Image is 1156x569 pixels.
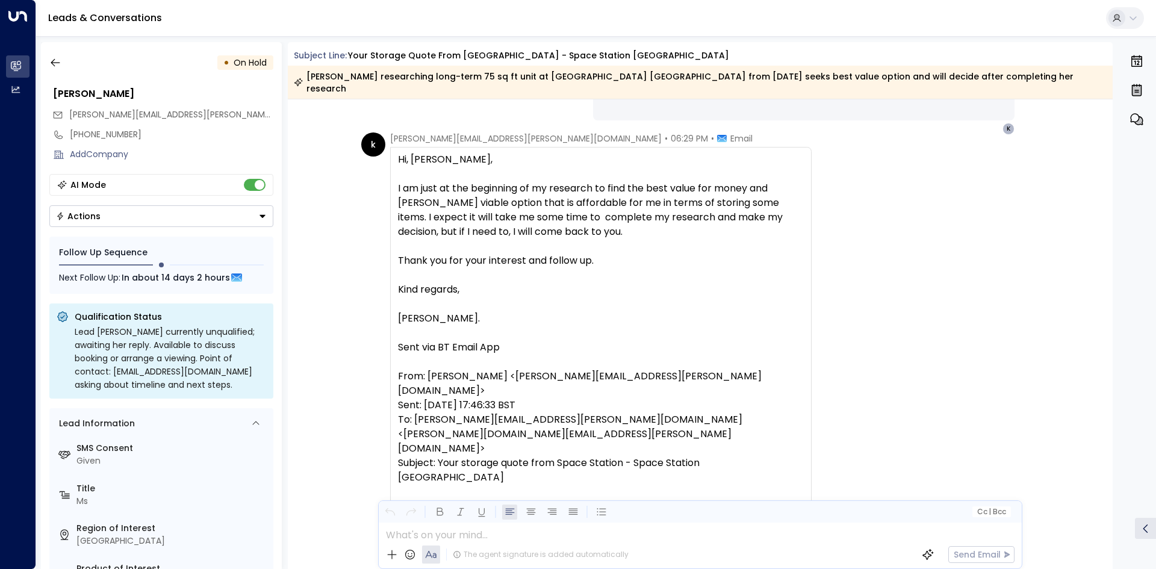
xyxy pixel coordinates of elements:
div: Lead Information [55,417,135,430]
label: Region of Interest [76,522,269,535]
span: 06:29 PM [671,132,708,145]
div: Given [76,455,269,467]
div: K [1002,123,1015,135]
button: Actions [49,205,273,227]
div: Button group with a nested menu [49,205,273,227]
div: [GEOGRAPHIC_DATA] [76,535,269,547]
span: On Hold [234,57,267,69]
p: Qualification Status [75,311,266,323]
span: • [711,132,714,145]
span: Email [730,132,753,145]
span: Cc Bcc [977,508,1005,516]
button: Undo [382,505,397,520]
span: [PERSON_NAME][EMAIL_ADDRESS][PERSON_NAME][DOMAIN_NAME] [69,108,341,120]
span: • [665,132,668,145]
span: Subject Line: [294,49,347,61]
div: • [223,52,229,73]
button: Cc|Bcc [972,506,1010,518]
a: Leads & Conversations [48,11,162,25]
div: k [361,132,385,157]
button: Redo [403,505,418,520]
span: kate.m.anderson@btinternet.com [69,108,273,121]
span: In about 14 days 2 hours [122,271,230,284]
div: Actions [56,211,101,222]
div: AI Mode [70,179,106,191]
div: AddCompany [70,148,273,161]
div: [PERSON_NAME] [53,87,273,101]
div: Ms [76,495,269,508]
span: [PERSON_NAME][EMAIL_ADDRESS][PERSON_NAME][DOMAIN_NAME] [390,132,662,145]
div: Follow Up Sequence [59,246,264,259]
div: Next Follow Up: [59,271,264,284]
div: [PERSON_NAME] researching long-term 75 sq ft unit at [GEOGRAPHIC_DATA] [GEOGRAPHIC_DATA] from [DA... [294,70,1106,95]
div: Lead [PERSON_NAME] currently unqualified; awaiting her reply. Available to discuss booking or arr... [75,325,266,391]
label: Title [76,482,269,495]
div: The agent signature is added automatically [453,549,629,560]
div: [PHONE_NUMBER] [70,128,273,141]
label: SMS Consent [76,442,269,455]
div: Your storage quote from [GEOGRAPHIC_DATA] - Space Station [GEOGRAPHIC_DATA] [348,49,729,62]
span: | [989,508,991,516]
